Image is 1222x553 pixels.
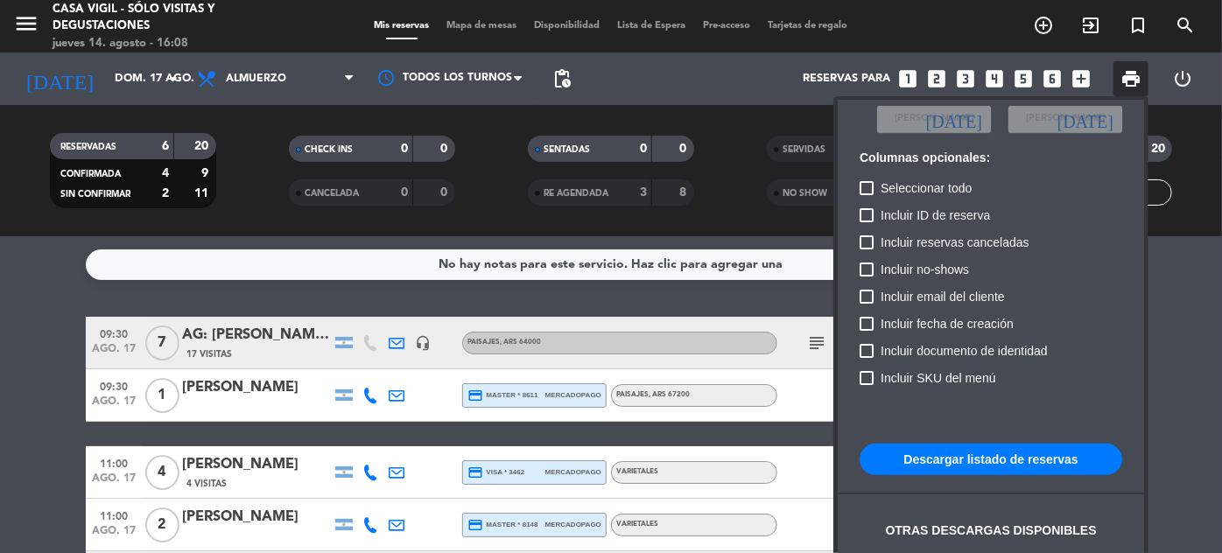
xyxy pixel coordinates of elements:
[860,444,1122,475] button: Descargar listado de reservas
[926,110,982,128] i: [DATE]
[860,150,1122,165] h6: Columnas opcionales:
[881,313,1014,334] span: Incluir fecha de creación
[881,286,1005,307] span: Incluir email del cliente
[881,178,972,199] span: Seleccionar todo
[885,521,1096,541] div: Otras descargas disponibles
[881,205,990,226] span: Incluir ID de reserva
[881,259,969,280] span: Incluir no-shows
[1057,110,1113,128] i: [DATE]
[895,111,973,127] span: [PERSON_NAME]
[1120,68,1141,89] span: print
[881,340,1048,361] span: Incluir documento de identidad
[881,367,996,388] span: Incluir SKU del menú
[881,232,1029,253] span: Incluir reservas canceladas
[1026,111,1105,127] span: [PERSON_NAME]
[551,68,572,89] span: pending_actions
